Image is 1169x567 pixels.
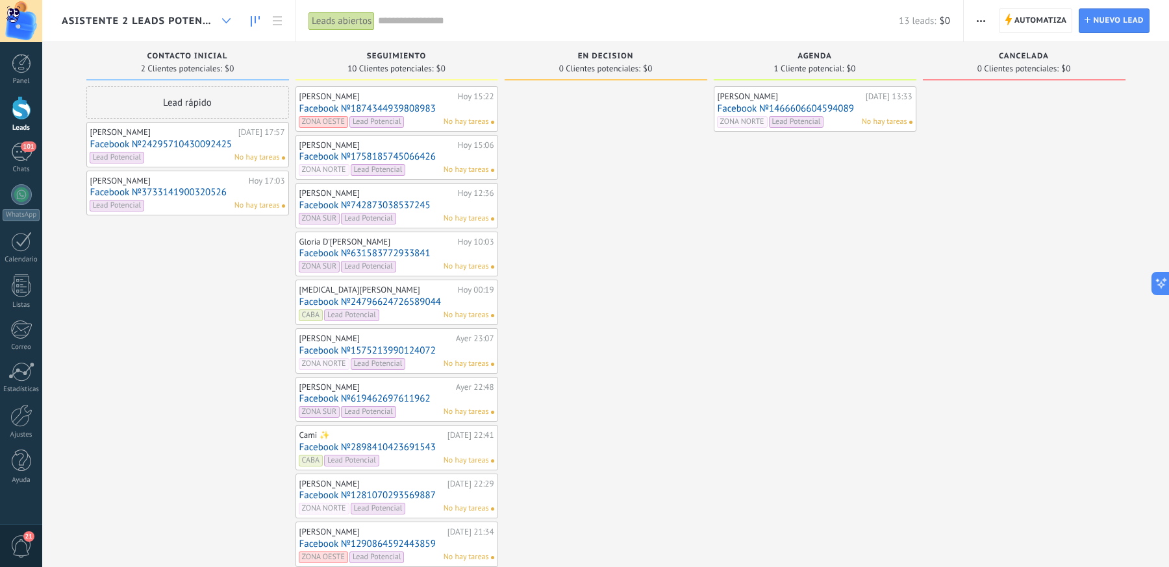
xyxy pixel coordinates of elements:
span: CABA [299,309,323,321]
div: Leads [3,124,40,132]
span: Lead Potencial [349,551,405,563]
span: $0 [1061,65,1070,73]
div: [PERSON_NAME] [299,382,453,392]
div: Ayer 23:07 [456,333,494,344]
div: Correo [3,343,40,352]
div: Calendario [3,256,40,264]
div: Contacto inicial [93,52,283,63]
a: Lista [266,8,288,34]
span: No hay nada asignado [491,265,494,269]
div: Listas [3,301,40,309]
a: Facebook №1575213990124072 [299,345,494,356]
span: 10 Clientes potenciales: [347,65,433,73]
div: [DATE] 22:41 [447,430,494,440]
span: 0 Clientes potenciales: [559,65,640,73]
span: No hay nada asignado [491,363,494,366]
span: $0 [436,65,446,73]
a: Leads [244,8,266,34]
span: ZONA SUR [299,261,340,272]
span: No hay tareas [862,116,907,128]
span: Seguimiento [367,52,426,61]
div: [PERSON_NAME] [299,91,455,102]
div: Agenda [720,52,910,63]
a: Facebook №1290864592443859 [299,538,494,549]
div: Cami ✨ [299,430,444,440]
div: Seguimiento [302,52,492,63]
div: [PERSON_NAME] [299,333,453,344]
span: CABA [299,455,323,466]
span: No hay tareas [444,261,489,272]
span: Lead Potencial [349,116,405,128]
span: ZONA OESTE [299,116,348,128]
span: Lead Potencial [90,152,145,163]
span: No hay tareas [444,551,489,563]
span: No hay tareas [444,455,489,466]
span: Lead Potencial [351,503,406,514]
span: No hay tareas [234,152,280,163]
a: Facebook №2898410423691543 [299,442,494,453]
span: 1 Cliente potencial: [774,65,844,73]
a: Facebook №24295710430092425 [90,139,285,150]
span: No hay nada asignado [909,121,912,124]
span: Agenda [798,52,832,61]
span: ZONA NORTE [299,164,349,176]
div: En decision [511,52,701,63]
span: Lead Potencial [769,116,824,128]
span: No hay nada asignado [491,459,494,463]
span: 2 Clientes potenciales: [141,65,222,73]
div: [PERSON_NAME] [299,140,455,151]
span: ZONA NORTE [299,503,349,514]
span: No hay nada asignado [491,217,494,221]
span: Asistente 2 Leads Potenciales [62,15,217,27]
span: No hay nada asignado [491,411,494,414]
div: Hoy 00:19 [458,285,494,295]
span: 0 Clientes potenciales: [977,65,1059,73]
span: No hay tareas [234,200,280,211]
span: Lead Potencial [341,406,396,418]
span: No hay nada asignado [491,121,494,124]
span: Lead Potencial [341,261,396,272]
div: Lead rápido [86,86,289,119]
span: 21 [23,531,34,542]
span: No hay tareas [444,503,489,514]
span: $0 [940,15,950,27]
span: No hay tareas [444,358,489,370]
span: No hay nada asignado [491,169,494,172]
span: 13 leads: [899,15,936,27]
span: Lead Potencial [351,358,406,370]
div: Leads abiertos [308,12,375,30]
span: ZONA NORTE [717,116,768,128]
a: Facebook №1758185745066426 [299,151,494,162]
button: Más [972,8,990,33]
span: En decision [578,52,634,61]
div: Hoy 15:22 [458,91,494,102]
span: No hay nada asignado [491,314,494,317]
div: [PERSON_NAME] [299,479,444,489]
span: No hay nada asignado [282,204,285,208]
div: Chats [3,165,40,174]
div: Hoy 10:03 [458,237,494,247]
span: ZONA NORTE [299,358,349,370]
span: No hay nada asignado [491,556,494,559]
span: 101 [21,141,36,152]
a: Facebook №24796624726589044 [299,296,494,308]
span: Lead Potencial [351,164,406,176]
a: Automatiza [999,8,1073,33]
a: Facebook №3733141900320526 [90,187,285,198]
span: $0 [846,65,855,73]
span: No hay nada asignado [282,156,285,160]
div: Cancelada [929,52,1119,63]
div: [DATE] 21:34 [447,527,494,537]
div: [PERSON_NAME] [718,91,862,102]
div: Ayer 22:48 [456,382,494,392]
span: $0 [225,65,234,73]
a: Facebook №631583772933841 [299,248,494,259]
span: Lead Potencial [324,455,379,466]
span: Lead Potencial [324,309,379,321]
span: No hay tareas [444,213,489,224]
span: No hay tareas [444,164,489,176]
div: Panel [3,77,40,86]
span: Lead Potencial [90,200,145,211]
div: Ayuda [3,476,40,485]
div: [PERSON_NAME] [90,176,245,186]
